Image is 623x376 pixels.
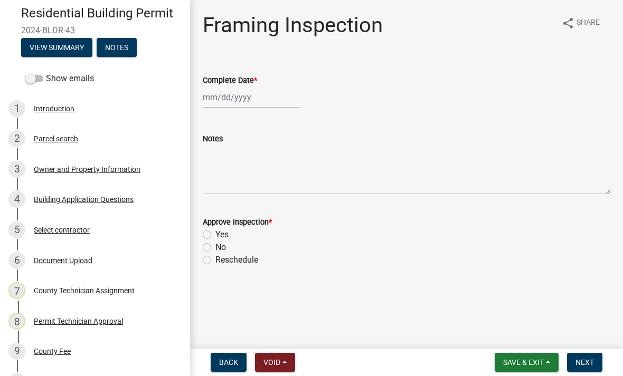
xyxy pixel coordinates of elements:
wm-modal-confirm: Notes [97,44,137,52]
label: Yes [215,228,229,241]
div: 5 [8,221,25,238]
button: Save & Exit [495,353,559,372]
button: Void [255,353,295,372]
label: Approve Inspection [203,219,272,226]
div: 4 [8,191,25,208]
div: 9 [8,343,25,360]
div: 6 [8,252,25,269]
label: Complete Date [203,77,257,84]
div: Introduction [34,105,74,112]
label: Notes [203,136,223,143]
div: 1 [8,100,25,117]
span: Next [575,358,594,367]
div: Owner and Property Information [34,166,140,173]
div: County Technician Assignment [34,287,135,294]
div: Building Application Questions [34,196,134,203]
div: Permit Technician Approval [34,317,123,325]
span: 2024-BLDR-43 [21,25,169,35]
button: Back [211,353,247,372]
div: 3 [8,161,25,178]
button: shareShare [553,13,608,33]
span: Save & Exit [503,358,544,367]
div: 7 [8,282,25,299]
div: Document Upload [34,257,92,264]
div: 8 [8,313,25,330]
button: Notes [97,38,137,57]
span: Share [577,17,600,30]
span: Void [263,358,280,367]
div: Parcel search [34,135,78,142]
input: mm/dd/yyyy [203,86,299,108]
label: No [215,241,226,254]
i: share [562,17,574,30]
div: 2 [8,130,25,147]
h4: Residential Building Permit [21,6,182,21]
h1: Framing Inspection [203,13,383,38]
div: County Fee [34,348,71,355]
button: Next [567,353,602,372]
label: Show emails [25,72,94,85]
button: View Summary [21,38,92,57]
wm-modal-confirm: Summary [21,44,92,52]
div: Select contractor [34,226,90,234]
label: Reschedule [215,254,258,266]
span: Back [219,358,238,367]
